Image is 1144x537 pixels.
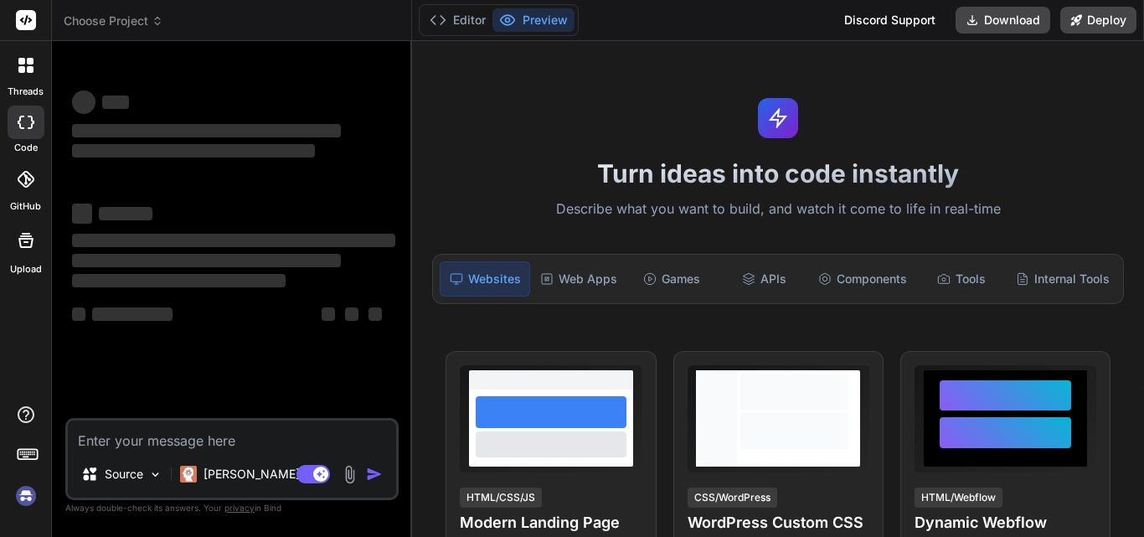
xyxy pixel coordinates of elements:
div: Tools [917,261,1006,297]
div: CSS/WordPress [688,488,777,508]
span: ‌ [72,254,341,267]
div: Internal Tools [1009,261,1116,297]
button: Preview [492,8,575,32]
img: Claude 4 Sonnet [180,466,197,483]
label: threads [8,85,44,99]
span: ‌ [99,207,152,220]
div: HTML/Webflow [915,488,1002,508]
span: ‌ [72,204,92,224]
span: ‌ [345,307,358,321]
span: Choose Project [64,13,163,29]
span: privacy [224,503,255,513]
div: APIs [719,261,808,297]
h4: WordPress Custom CSS [688,511,869,534]
span: ‌ [72,144,315,157]
span: ‌ [368,307,382,321]
p: Always double-check its answers. Your in Bind [65,500,399,516]
div: Web Apps [533,261,624,297]
span: ‌ [72,124,341,137]
img: signin [12,482,40,510]
div: Discord Support [834,7,946,34]
span: ‌ [72,90,95,114]
img: icon [366,466,383,483]
div: Websites [440,261,530,297]
button: Download [956,7,1050,34]
span: ‌ [322,307,335,321]
p: Source [105,466,143,483]
span: ‌ [102,96,129,109]
div: HTML/CSS/JS [460,488,542,508]
img: Pick Models [148,467,162,482]
label: Upload [10,262,42,276]
span: ‌ [72,274,286,287]
span: ‌ [92,307,173,321]
p: Describe what you want to build, and watch it come to life in real-time [422,199,1134,220]
button: Deploy [1060,7,1136,34]
img: attachment [340,465,359,484]
button: Editor [423,8,492,32]
div: Components [812,261,914,297]
p: [PERSON_NAME] 4 S.. [204,466,328,483]
span: ‌ [72,234,395,247]
h4: Modern Landing Page [460,511,642,534]
span: ‌ [72,307,85,321]
label: code [14,141,38,155]
h1: Turn ideas into code instantly [422,158,1134,188]
label: GitHub [10,199,41,214]
div: Games [627,261,716,297]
